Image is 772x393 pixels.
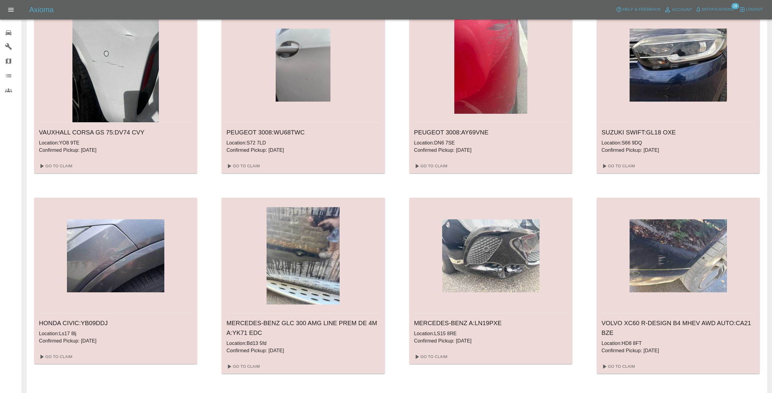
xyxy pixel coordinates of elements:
h6: VAUXHALL CORSA GS 75 : DV74 CVY [39,127,192,137]
p: Confirmed Pickup: [DATE] [602,347,755,354]
span: Help & Feedback [623,6,661,13]
p: Location: DN6 7SE [414,139,568,147]
a: Go To Claim [412,352,449,362]
p: Location: HD8 8FT [602,340,755,347]
a: Go To Claim [224,161,261,171]
p: Location: Ls17 8lj [39,330,192,337]
button: Notifications [694,5,735,14]
button: Logout [738,5,765,14]
p: Confirmed Pickup: [DATE] [602,147,755,154]
a: Go To Claim [599,362,637,371]
h5: Axioma [29,5,54,15]
p: Location: LS15 8RE [414,330,568,337]
a: Go To Claim [412,161,449,171]
button: Help & Feedback [614,5,662,14]
h6: VOLVO XC60 R-DESIGN B4 MHEV AWD AUTO : CA21 BZE [602,318,755,338]
h6: MERCEDES-BENZ A : LN19PXE [414,318,568,328]
a: Go To Claim [224,362,261,371]
a: Account [662,5,694,15]
p: Confirmed Pickup: [DATE] [414,147,568,154]
h6: HONDA CIVIC : YB09DDJ [39,318,192,328]
h6: PEUGEOT 3008 : AY69VNE [414,127,568,137]
span: Notifications [702,6,734,13]
p: Confirmed Pickup: [DATE] [39,147,192,154]
a: Go To Claim [37,352,74,362]
span: Logout [746,6,763,13]
a: Go To Claim [599,161,637,171]
p: Confirmed Pickup: [DATE] [39,337,192,345]
p: Location: YO8 9TE [39,139,192,147]
p: Confirmed Pickup: [DATE] [414,337,568,345]
p: Location: S72 7LD [226,139,380,147]
span: 28 [731,3,739,9]
h6: MERCEDES-BENZ GLC 300 AMG LINE PREM DE 4M A : YK71 EDC [226,318,380,338]
p: Location: Bd13 5fd [226,340,380,347]
p: Confirmed Pickup: [DATE] [226,147,380,154]
span: Account [672,6,692,13]
h6: PEUGEOT 3008 : WU68TWC [226,127,380,137]
h6: SUZUKI SWIFT : GL18 OXE [602,127,755,137]
p: Confirmed Pickup: [DATE] [226,347,380,354]
p: Location: S66 9DQ [602,139,755,147]
button: Open drawer [4,2,18,17]
a: Go To Claim [37,161,74,171]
